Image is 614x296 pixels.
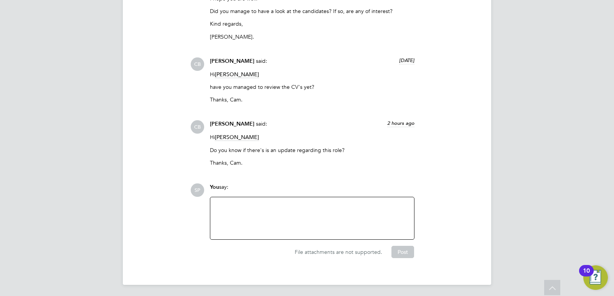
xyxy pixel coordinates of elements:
p: Hi [210,71,414,78]
p: Kind regards, [210,20,414,27]
span: 2 hours ago [387,120,414,126]
span: [PERSON_NAME] [215,134,259,141]
span: [PERSON_NAME] [215,71,259,78]
p: Hi [210,134,414,141]
span: said: [256,120,267,127]
button: Post [391,246,414,258]
span: CB [191,120,204,134]
div: say: [210,183,414,197]
span: [DATE] [399,57,414,64]
span: [PERSON_NAME] [210,121,254,127]
span: File attachments are not supported. [295,249,382,255]
span: said: [256,57,267,64]
p: Thanks, Cam. [210,96,414,103]
span: [PERSON_NAME] [210,58,254,64]
span: CB [191,57,204,71]
p: Thanks, Cam. [210,159,414,166]
p: Did you manage to have a look at the candidates? If so, are any of interest? [210,8,414,15]
p: Do you know if there's is an update regarding this role? [210,147,414,154]
div: 10 [583,271,590,281]
span: You [210,184,219,190]
span: SP [191,183,204,197]
button: Open Resource Center, 10 new notifications [583,265,608,290]
p: have you managed to review the CV's yet? [210,83,414,90]
p: [PERSON_NAME]. [210,33,414,40]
